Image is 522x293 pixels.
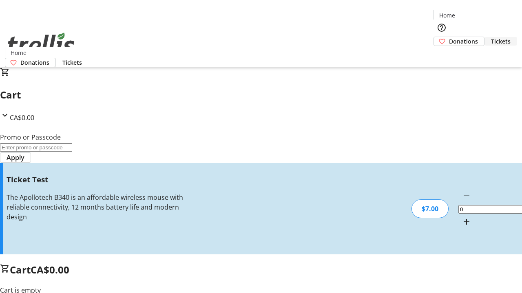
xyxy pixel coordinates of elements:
a: Donations [434,37,484,46]
span: CA$0.00 [31,263,69,276]
div: $7.00 [411,199,449,218]
a: Home [434,11,460,20]
button: Help [434,20,450,36]
span: Donations [20,58,49,67]
span: Home [11,48,27,57]
a: Tickets [56,58,88,67]
a: Tickets [484,37,517,46]
img: Orient E2E Organization Bl9wGeQ9no's Logo [5,24,77,64]
span: Donations [449,37,478,46]
span: CA$0.00 [10,113,34,122]
span: Tickets [62,58,82,67]
span: Tickets [491,37,511,46]
span: Home [439,11,455,20]
button: Increment by one [458,214,475,230]
a: Donations [5,58,56,67]
div: The Apollotech B340 is an affordable wireless mouse with reliable connectivity, 12 months battery... [7,192,185,222]
span: Apply [7,153,24,162]
a: Home [5,48,31,57]
h3: Ticket Test [7,174,185,185]
button: Cart [434,46,450,62]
